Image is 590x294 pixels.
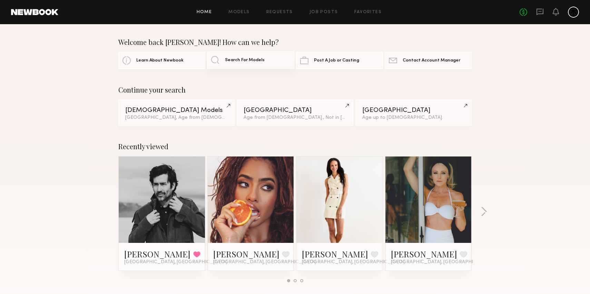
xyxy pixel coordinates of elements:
div: [GEOGRAPHIC_DATA], Age from [DEMOGRAPHIC_DATA]. [125,115,228,120]
span: Contact Account Manager [403,58,460,63]
a: Learn About Newbook [118,52,205,69]
a: Post A Job or Casting [296,52,383,69]
div: Welcome back [PERSON_NAME]! How can we help? [118,38,472,46]
span: [GEOGRAPHIC_DATA], [GEOGRAPHIC_DATA] [302,259,405,265]
a: Favorites [354,10,382,15]
div: [GEOGRAPHIC_DATA] [244,107,346,114]
a: [GEOGRAPHIC_DATA]Age up to [DEMOGRAPHIC_DATA]. [355,99,472,126]
div: Age from [DEMOGRAPHIC_DATA]., Not in [GEOGRAPHIC_DATA] [244,115,346,120]
div: [GEOGRAPHIC_DATA] [362,107,465,114]
div: Age up to [DEMOGRAPHIC_DATA]. [362,115,465,120]
span: [GEOGRAPHIC_DATA], [GEOGRAPHIC_DATA] [124,259,227,265]
div: [DEMOGRAPHIC_DATA] Models [125,107,228,114]
a: [GEOGRAPHIC_DATA]Age from [DEMOGRAPHIC_DATA]., Not in [GEOGRAPHIC_DATA] [237,99,353,126]
span: Post A Job or Casting [314,58,359,63]
a: Job Posts [309,10,338,15]
a: Requests [266,10,293,15]
a: [PERSON_NAME] [213,248,279,259]
span: [GEOGRAPHIC_DATA], [GEOGRAPHIC_DATA] [213,259,316,265]
a: Home [197,10,212,15]
span: Learn About Newbook [136,58,184,63]
a: [DEMOGRAPHIC_DATA] Models[GEOGRAPHIC_DATA], Age from [DEMOGRAPHIC_DATA]. [118,99,235,126]
a: Contact Account Manager [385,52,472,69]
a: [PERSON_NAME] [391,248,457,259]
a: [PERSON_NAME] [302,248,368,259]
a: Models [228,10,249,15]
span: [GEOGRAPHIC_DATA], [GEOGRAPHIC_DATA] [391,259,494,265]
div: Continue your search [118,86,472,94]
a: Search For Models [207,51,294,69]
a: [PERSON_NAME] [124,248,190,259]
div: Recently viewed [118,142,472,151]
span: Search For Models [225,58,265,63]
